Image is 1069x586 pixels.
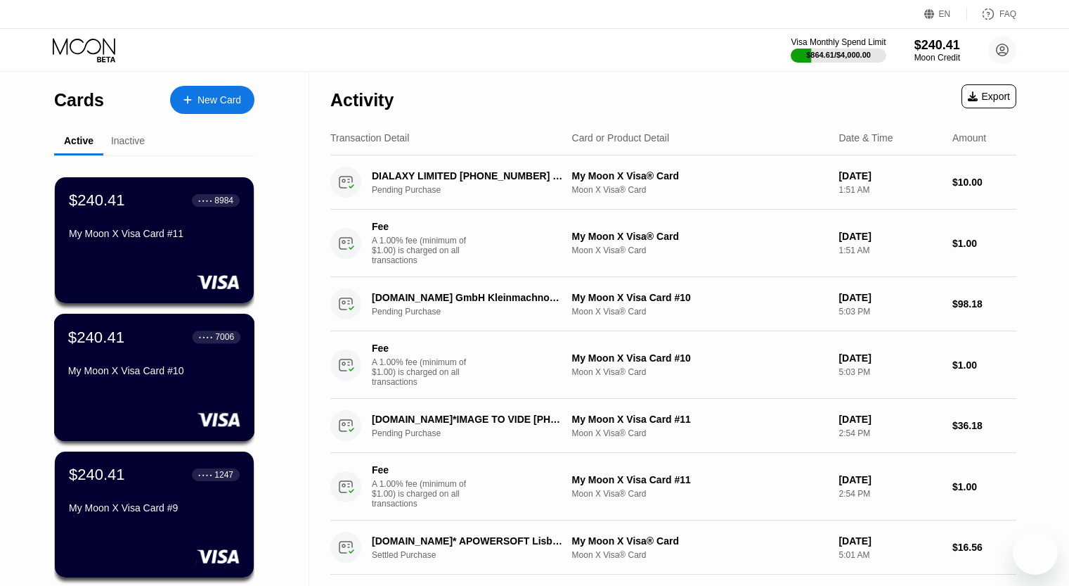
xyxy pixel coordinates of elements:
[939,9,951,19] div: EN
[198,473,212,477] div: ● ● ● ●
[838,367,941,377] div: 5:03 PM
[572,231,828,242] div: My Moon X Visa® Card
[197,94,241,106] div: New Card
[69,466,125,484] div: $240.41
[952,238,1016,249] div: $1.00
[838,307,941,317] div: 5:03 PM
[199,335,213,339] div: ● ● ● ●
[372,357,477,387] div: A 1.00% fee (minimum of $1.00) is charged on all transactions
[111,135,145,146] div: Inactive
[372,428,579,438] div: Pending Purchase
[372,292,564,303] div: [DOMAIN_NAME] GmbH Kleinmachnow DE
[55,452,254,578] div: $240.41● ● ● ●1247My Moon X Visa Card #9
[838,292,941,303] div: [DATE]
[215,332,234,342] div: 7006
[572,367,828,377] div: Moon X Visa® Card
[214,196,233,205] div: 8984
[838,535,941,547] div: [DATE]
[1013,530,1058,575] iframe: Button to launch messaging window
[68,365,240,376] div: My Moon X Visa Card #10
[838,414,941,425] div: [DATE]
[952,359,1016,371] div: $1.00
[372,343,470,354] div: Fee
[952,132,986,144] div: Amount
[64,135,93,146] div: Active
[838,185,941,195] div: 1:51 AM
[170,86,254,114] div: New Card
[838,474,941,485] div: [DATE]
[330,521,1016,575] div: [DOMAIN_NAME]* APOWERSOFT Lisboa PTSettled PurchaseMy Moon X Visa® CardMoon X Visa® Card[DATE]5:0...
[952,177,1016,188] div: $10.00
[69,191,125,210] div: $240.41
[372,221,470,232] div: Fee
[914,53,960,63] div: Moon Credit
[572,414,828,425] div: My Moon X Visa Card #11
[214,470,233,480] div: 1247
[838,428,941,438] div: 2:54 PM
[572,489,828,499] div: Moon X Visa® Card
[372,185,579,195] div: Pending Purchase
[330,155,1016,210] div: DIALAXY LIMITED [PHONE_NUMBER] HKPending PurchaseMy Moon X Visa® CardMoon X Visa® Card[DATE]1:51 ...
[55,314,254,440] div: $240.41● ● ● ●7006My Moon X Visa Card #10
[838,170,941,181] div: [DATE]
[572,132,670,144] div: Card or Product Detail
[572,185,828,195] div: Moon X Visa® Card
[838,132,893,144] div: Date & Time
[572,307,828,317] div: Moon X Visa® Card
[952,481,1016,492] div: $1.00
[54,90,104,110] div: Cards
[69,228,240,239] div: My Moon X Visa Card #11
[572,292,828,303] div: My Moon X Visa Card #10
[961,84,1016,108] div: Export
[572,550,828,560] div: Moon X Visa® Card
[330,210,1016,277] div: FeeA 1.00% fee (minimum of $1.00) is charged on all transactionsMy Moon X Visa® CardMoon X Visa® ...
[198,198,212,203] div: ● ● ● ●
[372,170,564,181] div: DIALAXY LIMITED [PHONE_NUMBER] HK
[69,502,240,514] div: My Moon X Visa Card #9
[952,420,1016,431] div: $36.18
[572,170,828,181] div: My Moon X Visa® Card
[838,231,941,242] div: [DATE]
[330,399,1016,453] div: [DOMAIN_NAME]*IMAGE TO VIDE [PHONE_NUMBER] EEPending PurchaseMy Moon X Visa Card #11Moon X Visa® ...
[572,246,828,255] div: Moon X Visa® Card
[68,328,124,346] div: $240.41
[572,428,828,438] div: Moon X Visa® Card
[838,489,941,499] div: 2:54 PM
[372,236,477,265] div: A 1.00% fee (minimum of $1.00) is charged on all transactions
[791,37,886,63] div: Visa Monthly Spend Limit$864.61/$4,000.00
[330,90,394,110] div: Activity
[572,474,828,485] div: My Moon X Visa Card #11
[967,7,1016,21] div: FAQ
[838,352,941,364] div: [DATE]
[330,132,409,144] div: Transaction Detail
[372,535,564,547] div: [DOMAIN_NAME]* APOWERSOFT Lisboa PT
[806,51,871,59] div: $864.61 / $4,000.00
[330,453,1016,521] div: FeeA 1.00% fee (minimum of $1.00) is charged on all transactionsMy Moon X Visa Card #11Moon X Vis...
[372,550,579,560] div: Settled Purchase
[838,550,941,560] div: 5:01 AM
[952,542,1016,553] div: $16.56
[952,298,1016,310] div: $98.18
[55,177,254,303] div: $240.41● ● ● ●8984My Moon X Visa Card #11
[572,535,828,547] div: My Moon X Visa® Card
[372,307,579,317] div: Pending Purchase
[914,38,960,53] div: $240.41
[372,479,477,509] div: A 1.00% fee (minimum of $1.00) is charged on all transactions
[838,246,941,255] div: 1:51 AM
[330,331,1016,399] div: FeeA 1.00% fee (minimum of $1.00) is charged on all transactionsMy Moon X Visa Card #10Moon X Vis...
[791,37,886,47] div: Visa Monthly Spend Limit
[330,277,1016,331] div: [DOMAIN_NAME] GmbH Kleinmachnow DEPending PurchaseMy Moon X Visa Card #10Moon X Visa® Card[DATE]5...
[914,38,960,63] div: $240.41Moon Credit
[968,91,1010,102] div: Export
[572,352,828,364] div: My Moon X Visa Card #10
[999,9,1016,19] div: FAQ
[372,414,564,425] div: [DOMAIN_NAME]*IMAGE TO VIDE [PHONE_NUMBER] EE
[924,7,967,21] div: EN
[372,464,470,476] div: Fee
